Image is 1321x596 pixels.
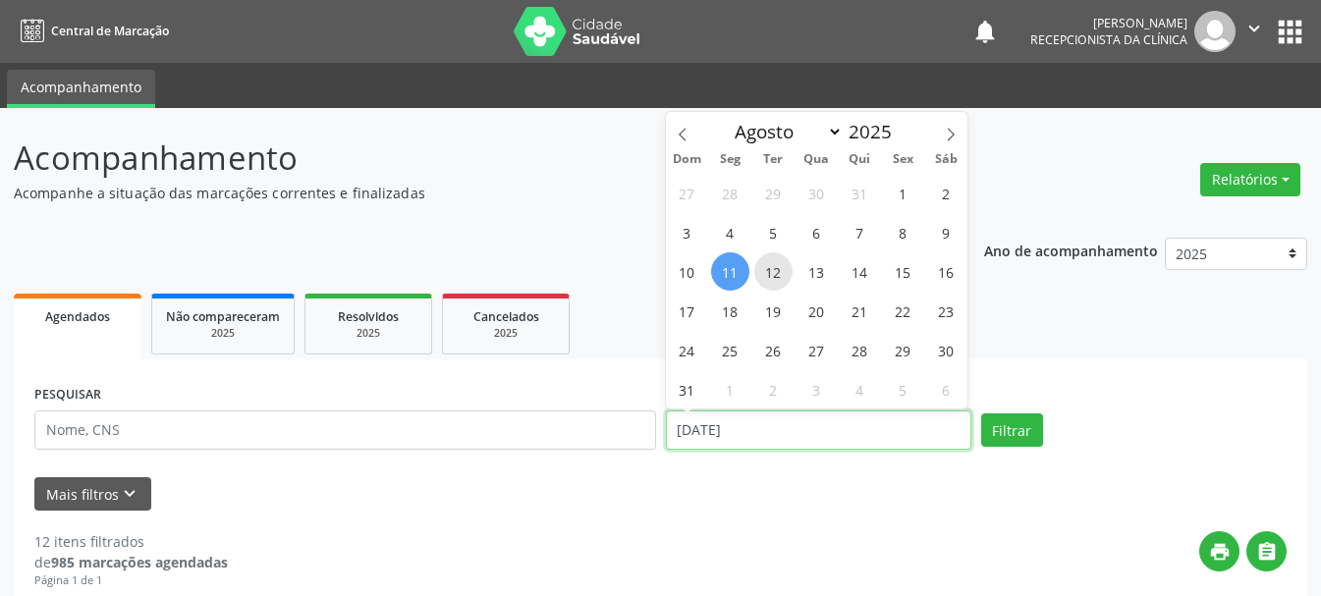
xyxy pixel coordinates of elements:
[711,174,749,212] span: Julho 28, 2025
[14,183,919,203] p: Acompanhe a situação das marcações correntes e finalizadas
[166,308,280,325] span: Não compareceram
[1209,541,1231,563] i: print
[119,483,140,505] i: keyboard_arrow_down
[843,119,908,144] input: Year
[34,410,656,450] input: Nome, CNS
[881,153,924,166] span: Sex
[841,370,879,408] span: Setembro 4, 2025
[1030,15,1187,31] div: [PERSON_NAME]
[841,331,879,369] span: Agosto 28, 2025
[34,552,228,572] div: de
[754,252,793,291] span: Agosto 12, 2025
[1199,531,1239,571] button: print
[927,252,965,291] span: Agosto 16, 2025
[338,308,399,325] span: Resolvidos
[1200,163,1300,196] button: Relatórios
[927,292,965,330] span: Agosto 23, 2025
[927,174,965,212] span: Agosto 2, 2025
[884,292,922,330] span: Agosto 22, 2025
[1030,31,1187,48] span: Recepcionista da clínica
[34,572,228,589] div: Página 1 de 1
[473,308,539,325] span: Cancelados
[726,118,844,145] select: Month
[668,213,706,251] span: Agosto 3, 2025
[708,153,751,166] span: Seg
[51,553,228,571] strong: 985 marcações agendadas
[984,238,1158,262] p: Ano de acompanhamento
[7,70,155,108] a: Acompanhamento
[1273,15,1307,49] button: apps
[971,18,999,45] button: notifications
[798,331,836,369] span: Agosto 27, 2025
[981,413,1043,447] button: Filtrar
[666,153,709,166] span: Dom
[927,331,965,369] span: Agosto 30, 2025
[711,213,749,251] span: Agosto 4, 2025
[754,331,793,369] span: Agosto 26, 2025
[838,153,881,166] span: Qui
[795,153,838,166] span: Qua
[457,326,555,341] div: 2025
[34,531,228,552] div: 12 itens filtrados
[927,370,965,408] span: Setembro 6, 2025
[1243,18,1265,39] i: 
[884,252,922,291] span: Agosto 15, 2025
[711,331,749,369] span: Agosto 25, 2025
[884,213,922,251] span: Agosto 8, 2025
[754,213,793,251] span: Agosto 5, 2025
[711,370,749,408] span: Setembro 1, 2025
[668,370,706,408] span: Agosto 31, 2025
[668,331,706,369] span: Agosto 24, 2025
[1194,11,1236,52] img: img
[668,292,706,330] span: Agosto 17, 2025
[711,292,749,330] span: Agosto 18, 2025
[798,370,836,408] span: Setembro 3, 2025
[666,410,971,450] input: Selecione um intervalo
[884,370,922,408] span: Setembro 5, 2025
[45,308,110,325] span: Agendados
[841,213,879,251] span: Agosto 7, 2025
[319,326,417,341] div: 2025
[1256,541,1278,563] i: 
[884,174,922,212] span: Agosto 1, 2025
[798,292,836,330] span: Agosto 20, 2025
[51,23,169,39] span: Central de Marcação
[34,477,151,512] button: Mais filtroskeyboard_arrow_down
[884,331,922,369] span: Agosto 29, 2025
[711,252,749,291] span: Agosto 11, 2025
[754,370,793,408] span: Setembro 2, 2025
[841,174,879,212] span: Julho 31, 2025
[1246,531,1287,571] button: 
[751,153,795,166] span: Ter
[798,174,836,212] span: Julho 30, 2025
[668,174,706,212] span: Julho 27, 2025
[798,252,836,291] span: Agosto 13, 2025
[34,380,101,410] label: PESQUISAR
[798,213,836,251] span: Agosto 6, 2025
[14,15,169,47] a: Central de Marcação
[841,292,879,330] span: Agosto 21, 2025
[14,134,919,183] p: Acompanhamento
[754,292,793,330] span: Agosto 19, 2025
[927,213,965,251] span: Agosto 9, 2025
[924,153,967,166] span: Sáb
[166,326,280,341] div: 2025
[668,252,706,291] span: Agosto 10, 2025
[841,252,879,291] span: Agosto 14, 2025
[754,174,793,212] span: Julho 29, 2025
[1236,11,1273,52] button: 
